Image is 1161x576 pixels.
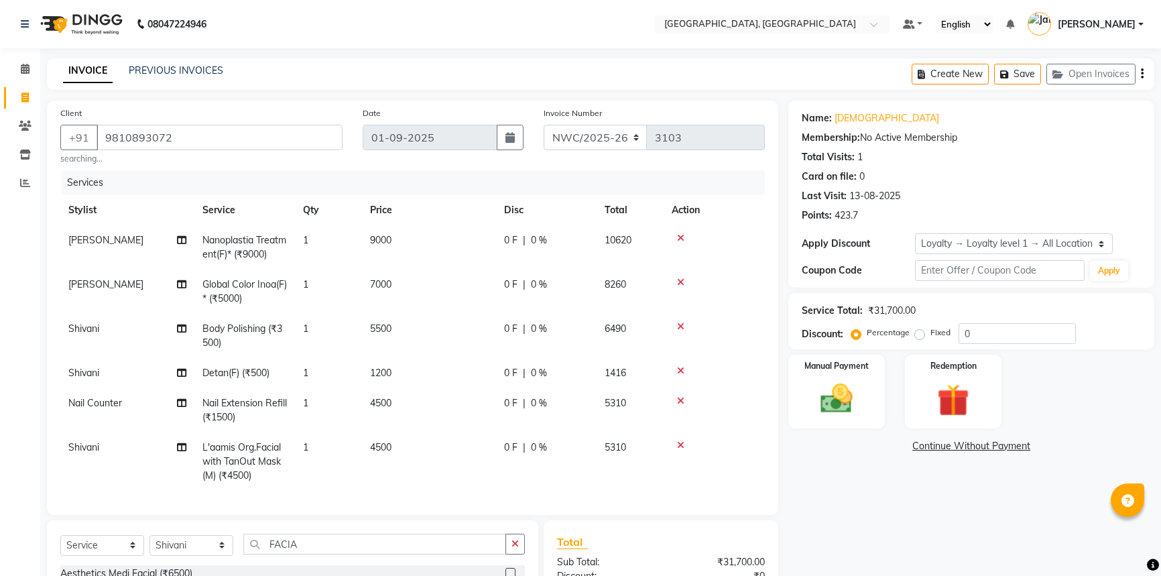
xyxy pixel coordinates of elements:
[802,131,1141,145] div: No Active Membership
[857,150,863,164] div: 1
[362,195,496,225] th: Price
[60,195,194,225] th: Stylist
[202,367,269,379] span: Detan(F) (₹500)
[303,234,308,246] span: 1
[370,278,391,290] span: 7000
[547,555,661,569] div: Sub Total:
[303,441,308,453] span: 1
[523,396,526,410] span: |
[243,534,506,555] input: Search or Scan
[504,441,517,455] span: 0 F
[531,441,547,455] span: 0 %
[202,323,282,349] span: Body Polishing (₹3500)
[523,322,526,336] span: |
[370,234,391,246] span: 9000
[63,59,113,83] a: INVOICE
[60,125,98,150] button: +91
[68,367,99,379] span: Shivani
[68,234,143,246] span: [PERSON_NAME]
[295,195,362,225] th: Qty
[531,278,547,292] span: 0 %
[68,441,99,453] span: Shivani
[802,150,855,164] div: Total Visits:
[802,170,857,184] div: Card on file:
[303,278,308,290] span: 1
[802,327,843,341] div: Discount:
[62,170,775,195] div: Services
[1028,12,1051,36] img: Janvi Chhatwal
[804,360,869,372] label: Manual Payment
[202,278,287,304] span: Global Color Inoa(F)* (₹5000)
[202,234,286,260] span: Nanoplastia Treatment(F)* (₹9000)
[835,111,939,125] a: [DEMOGRAPHIC_DATA]
[202,397,287,423] span: Nail Extension Refill (₹1500)
[835,209,858,223] div: 423.7
[802,111,832,125] div: Name:
[912,64,989,84] button: Create New
[370,397,391,409] span: 4500
[531,396,547,410] span: 0 %
[1058,17,1136,32] span: [PERSON_NAME]
[523,278,526,292] span: |
[504,322,517,336] span: 0 F
[202,441,281,481] span: L'aamis Org.Facial with TanOut Mask(M) (₹4500)
[303,323,308,335] span: 1
[504,278,517,292] span: 0 F
[129,64,223,76] a: PREVIOUS INVOICES
[930,327,951,339] label: Fixed
[605,441,626,453] span: 5310
[994,64,1041,84] button: Save
[605,367,626,379] span: 1416
[664,195,765,225] th: Action
[597,195,664,225] th: Total
[867,327,910,339] label: Percentage
[370,367,391,379] span: 1200
[504,396,517,410] span: 0 F
[605,234,631,246] span: 10620
[605,323,626,335] span: 6490
[303,367,308,379] span: 1
[194,195,295,225] th: Service
[661,555,775,569] div: ₹31,700.00
[68,323,99,335] span: Shivani
[802,237,915,251] div: Apply Discount
[544,107,602,119] label: Invoice Number
[147,5,206,43] b: 08047224946
[1046,64,1136,84] button: Open Invoices
[605,278,626,290] span: 8260
[1090,261,1128,281] button: Apply
[802,304,863,318] div: Service Total:
[97,125,343,150] input: Search by Name/Mobile/Email/Code
[531,322,547,336] span: 0 %
[68,397,122,409] span: Nail Counter
[927,380,979,420] img: _gift.svg
[68,278,143,290] span: [PERSON_NAME]
[496,195,597,225] th: Disc
[523,441,526,455] span: |
[531,233,547,247] span: 0 %
[303,397,308,409] span: 1
[930,360,977,372] label: Redemption
[34,5,126,43] img: logo
[370,441,391,453] span: 4500
[810,380,863,417] img: _cash.svg
[523,233,526,247] span: |
[531,366,547,380] span: 0 %
[523,366,526,380] span: |
[363,107,381,119] label: Date
[504,233,517,247] span: 0 F
[802,189,847,203] div: Last Visit:
[60,153,343,165] small: searching...
[791,439,1152,453] a: Continue Without Payment
[849,189,900,203] div: 13-08-2025
[915,260,1085,281] input: Enter Offer / Coupon Code
[859,170,865,184] div: 0
[504,366,517,380] span: 0 F
[802,131,860,145] div: Membership:
[557,535,588,549] span: Total
[605,397,626,409] span: 5310
[802,209,832,223] div: Points:
[802,264,915,278] div: Coupon Code
[60,107,82,119] label: Client
[868,304,916,318] div: ₹31,700.00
